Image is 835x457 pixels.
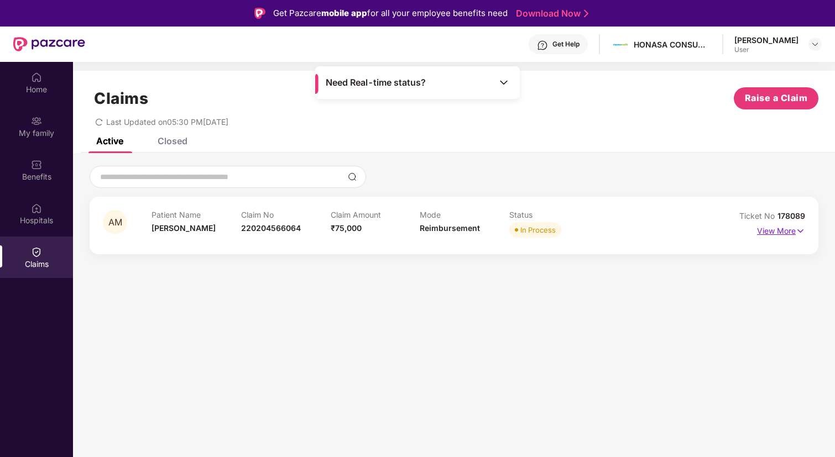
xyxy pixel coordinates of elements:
[739,211,777,220] span: Ticket No
[152,223,216,233] span: [PERSON_NAME]
[94,89,148,108] h1: Claims
[613,36,629,52] img: Mamaearth%20Logo.jpg
[158,135,187,146] div: Closed
[241,210,331,219] p: Claim No
[106,117,228,127] span: Last Updated on 05:30 PM[DATE]
[31,159,42,170] img: svg+xml;base64,PHN2ZyBpZD0iQmVuZWZpdHMiIHhtbG5zPSJodHRwOi8vd3d3LnczLm9yZy8yMDAwL3N2ZyIgd2lkdGg9Ij...
[321,8,367,18] strong: mobile app
[420,210,509,219] p: Mode
[734,35,799,45] div: [PERSON_NAME]
[537,40,548,51] img: svg+xml;base64,PHN2ZyBpZD0iSGVscC0zMngzMiIgeG1sbnM9Imh0dHA6Ly93d3cudzMub3JnLzIwMDAvc3ZnIiB3aWR0aD...
[498,77,509,88] img: Toggle Icon
[331,210,420,219] p: Claim Amount
[777,211,805,220] span: 178089
[331,223,362,233] span: ₹75,000
[634,39,711,50] div: HONASA CONSUMER LIMITED
[584,8,588,19] img: Stroke
[509,210,599,219] p: Status
[745,91,808,105] span: Raise a Claim
[734,87,818,109] button: Raise a Claim
[420,223,480,233] span: Reimbursement
[796,225,805,237] img: svg+xml;base64,PHN2ZyB4bWxucz0iaHR0cDovL3d3dy53My5vcmcvMjAwMC9zdmciIHdpZHRoPSIxNyIgaGVpZ2h0PSIxNy...
[734,45,799,54] div: User
[757,222,805,237] p: View More
[348,172,357,181] img: svg+xml;base64,PHN2ZyBpZD0iU2VhcmNoLTMyeDMyIiB4bWxucz0iaHR0cDovL3d3dy53My5vcmcvMjAwMC9zdmciIHdpZH...
[31,72,42,83] img: svg+xml;base64,PHN2ZyBpZD0iSG9tZSIgeG1sbnM9Imh0dHA6Ly93d3cudzMub3JnLzIwMDAvc3ZnIiB3aWR0aD0iMjAiIG...
[326,77,426,88] span: Need Real-time status?
[95,117,103,127] span: redo
[152,210,241,219] p: Patient Name
[520,224,556,235] div: In Process
[516,8,585,19] a: Download Now
[96,135,123,146] div: Active
[241,223,301,233] span: 220204566064
[811,40,820,49] img: svg+xml;base64,PHN2ZyBpZD0iRHJvcGRvd24tMzJ4MzIiIHhtbG5zPSJodHRwOi8vd3d3LnczLm9yZy8yMDAwL3N2ZyIgd2...
[13,37,85,51] img: New Pazcare Logo
[273,7,508,20] div: Get Pazcare for all your employee benefits need
[108,218,122,227] span: AM
[31,115,42,127] img: svg+xml;base64,PHN2ZyB3aWR0aD0iMjAiIGhlaWdodD0iMjAiIHZpZXdCb3g9IjAgMCAyMCAyMCIgZmlsbD0ibm9uZSIgeG...
[31,203,42,214] img: svg+xml;base64,PHN2ZyBpZD0iSG9zcGl0YWxzIiB4bWxucz0iaHR0cDovL3d3dy53My5vcmcvMjAwMC9zdmciIHdpZHRoPS...
[31,246,42,258] img: svg+xml;base64,PHN2ZyBpZD0iQ2xhaW0iIHhtbG5zPSJodHRwOi8vd3d3LnczLm9yZy8yMDAwL3N2ZyIgd2lkdGg9IjIwIi...
[254,8,265,19] img: Logo
[552,40,580,49] div: Get Help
